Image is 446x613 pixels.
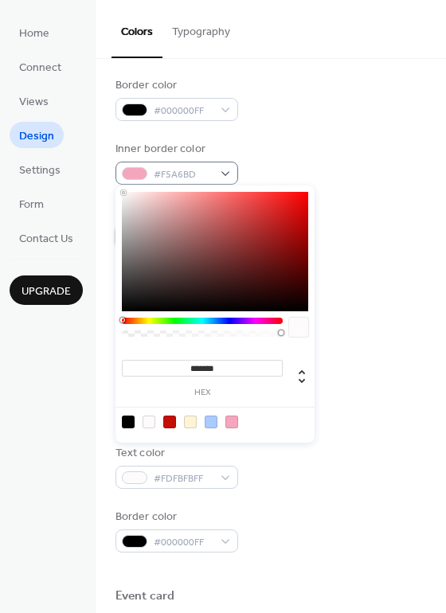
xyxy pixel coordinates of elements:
span: Home [19,25,49,42]
div: rgb(253, 251, 251) [143,416,155,428]
div: Inner border color [115,141,235,158]
a: Design [10,122,64,148]
div: Text color [115,445,235,462]
span: Upgrade [22,283,71,300]
a: Home [10,19,59,45]
div: Border color [115,77,235,94]
span: #FDFBFBFF [154,470,213,487]
span: Form [19,197,44,213]
div: rgb(171, 203, 255) [205,416,217,428]
a: Contact Us [10,225,83,251]
div: rgb(195, 15, 5) [163,416,176,428]
label: hex [122,388,283,397]
span: Settings [19,162,61,179]
div: rgb(0, 0, 0) [122,416,135,428]
a: Connect [10,53,71,80]
span: Connect [19,60,61,76]
a: Views [10,88,58,114]
div: Event card [115,588,174,605]
span: Contact Us [19,231,73,248]
a: Form [10,190,53,217]
span: #000000FF [154,103,213,119]
span: #F5A6BD [154,166,213,183]
button: Upgrade [10,275,83,305]
span: #000000FF [154,534,213,551]
div: rgb(245, 166, 189) [225,416,238,428]
span: Views [19,94,49,111]
a: Settings [10,156,70,182]
div: Border color [115,509,235,525]
span: Design [19,128,54,145]
div: rgb(255, 244, 214) [184,416,197,428]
